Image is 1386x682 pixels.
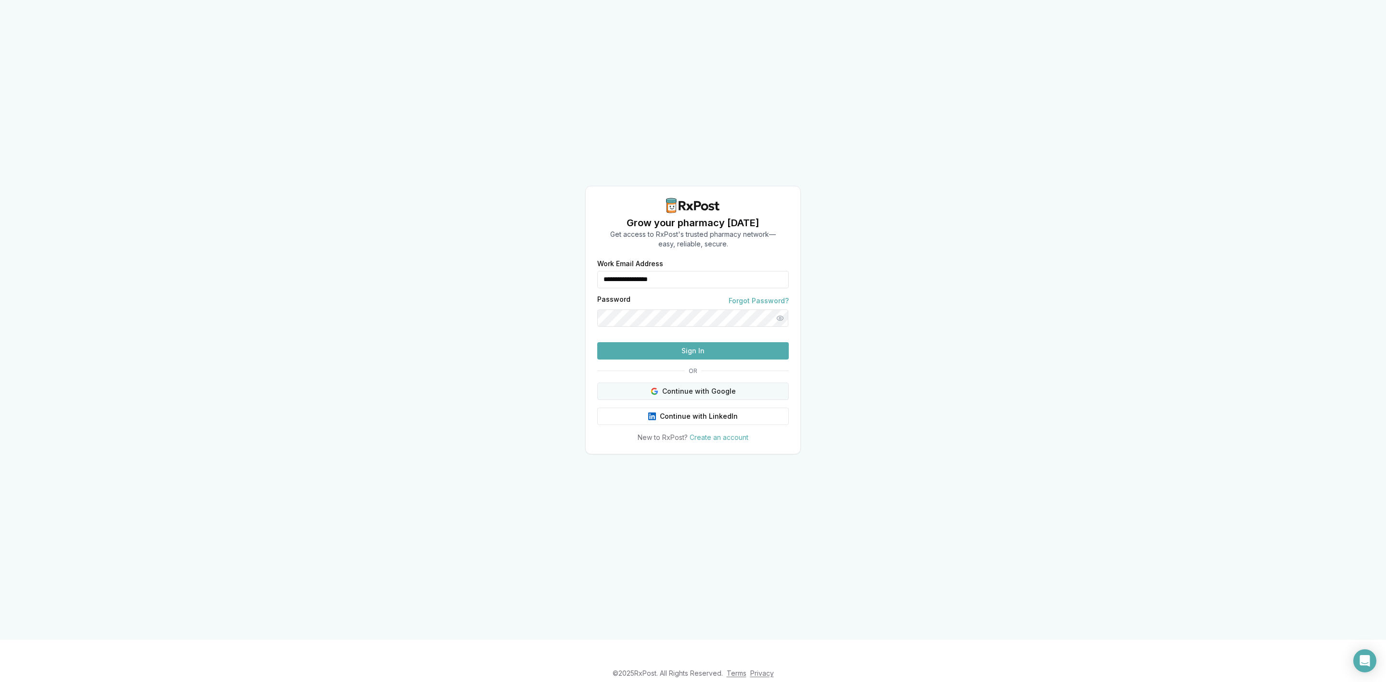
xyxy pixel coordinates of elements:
[597,383,789,400] button: Continue with Google
[610,230,776,249] p: Get access to RxPost's trusted pharmacy network— easy, reliable, secure.
[662,198,724,213] img: RxPost Logo
[690,433,748,441] a: Create an account
[651,387,658,395] img: Google
[771,309,789,327] button: Show password
[685,367,701,375] span: OR
[597,296,630,306] label: Password
[729,296,789,306] a: Forgot Password?
[597,408,789,425] button: Continue with LinkedIn
[610,216,776,230] h1: Grow your pharmacy [DATE]
[750,669,774,677] a: Privacy
[638,433,688,441] span: New to RxPost?
[597,342,789,360] button: Sign In
[597,260,789,267] label: Work Email Address
[1353,649,1376,672] div: Open Intercom Messenger
[648,412,656,420] img: LinkedIn
[727,669,746,677] a: Terms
